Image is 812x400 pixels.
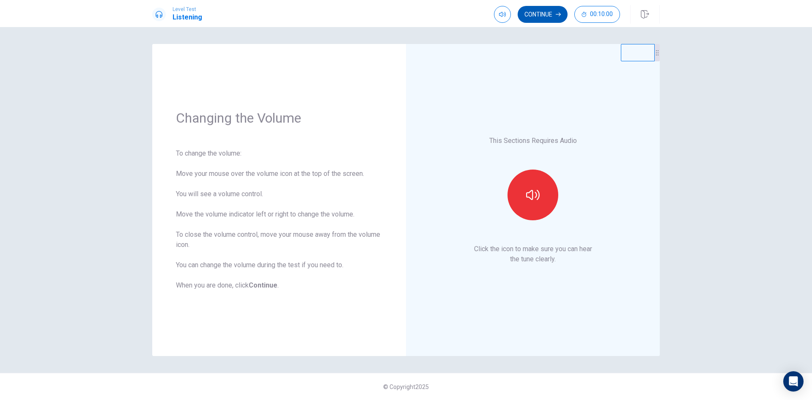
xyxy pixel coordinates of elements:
span: © Copyright 2025 [383,384,429,390]
p: Click the icon to make sure you can hear the tune clearly. [474,244,592,264]
div: Open Intercom Messenger [783,371,804,392]
h1: Listening [173,12,202,22]
span: Level Test [173,6,202,12]
div: To change the volume: Move your mouse over the volume icon at the top of the screen. You will see... [176,148,382,290]
p: This Sections Requires Audio [489,136,577,146]
h1: Changing the Volume [176,110,382,126]
b: Continue [249,281,277,289]
span: 00:10:00 [590,11,613,18]
button: 00:10:00 [574,6,620,23]
button: Continue [518,6,568,23]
